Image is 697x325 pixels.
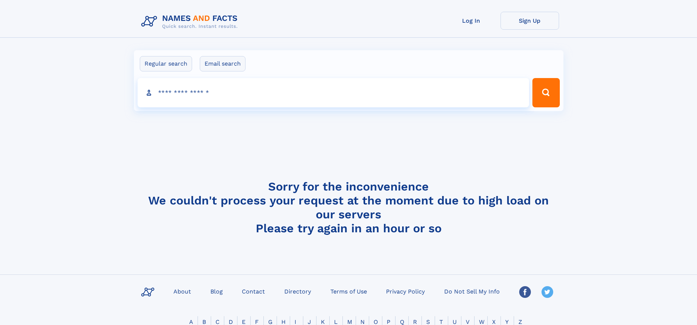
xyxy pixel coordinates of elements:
a: Blog [207,286,226,296]
a: Sign Up [501,12,559,30]
img: Facebook [519,286,531,298]
a: About [170,286,194,296]
img: Twitter [542,286,553,298]
h4: Sorry for the inconvenience We couldn't process your request at the moment due to high load on ou... [138,180,559,235]
a: Do Not Sell My Info [441,286,503,296]
label: Regular search [140,56,192,71]
a: Contact [239,286,268,296]
img: Logo Names and Facts [138,12,244,32]
a: Directory [281,286,314,296]
button: Search Button [532,78,559,107]
a: Privacy Policy [383,286,428,296]
a: Log In [442,12,501,30]
input: search input [138,78,529,107]
a: Terms of Use [327,286,370,296]
label: Email search [200,56,246,71]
